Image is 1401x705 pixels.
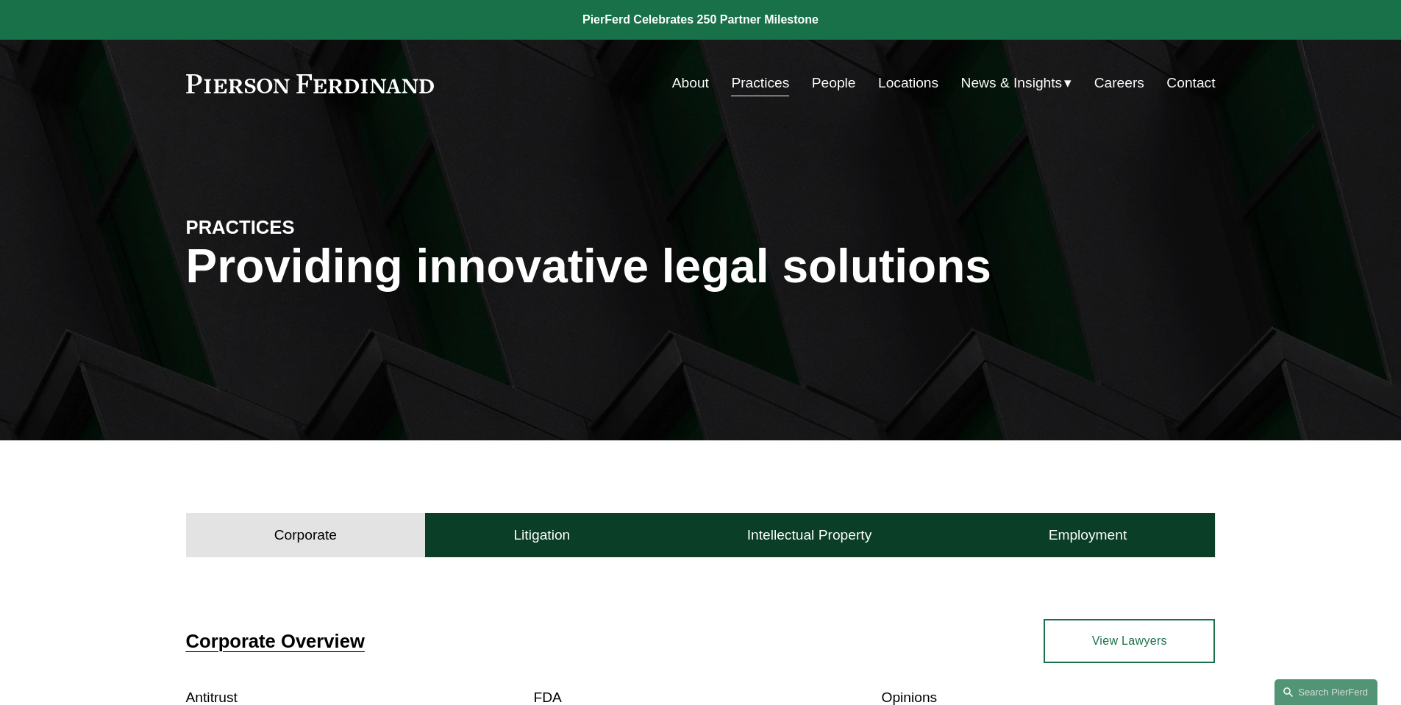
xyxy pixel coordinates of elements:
[186,240,1216,293] h1: Providing innovative legal solutions
[186,631,365,651] a: Corporate Overview
[961,71,1063,96] span: News & Insights
[1094,69,1144,97] a: Careers
[186,690,238,705] a: Antitrust
[747,526,872,544] h4: Intellectual Property
[1166,69,1215,97] a: Contact
[274,526,337,544] h4: Corporate
[534,690,562,705] a: FDA
[812,69,856,97] a: People
[1049,526,1127,544] h4: Employment
[878,69,938,97] a: Locations
[961,69,1072,97] a: folder dropdown
[881,690,937,705] a: Opinions
[186,215,443,239] h4: PRACTICES
[513,526,570,544] h4: Litigation
[731,69,789,97] a: Practices
[1275,679,1377,705] a: Search this site
[1044,619,1215,663] a: View Lawyers
[672,69,709,97] a: About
